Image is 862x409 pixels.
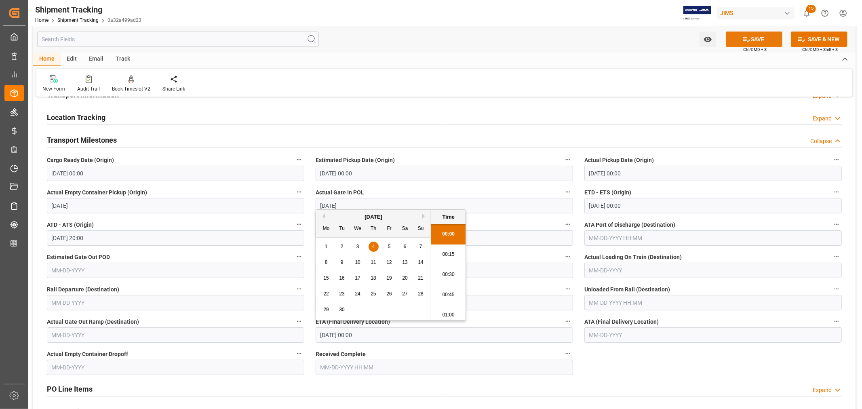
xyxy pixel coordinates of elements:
[47,166,304,181] input: MM-DD-YYYY HH:MM
[316,166,573,181] input: MM-DD-YYYY HH:MM
[831,251,842,262] button: Actual Loading On Train (Destination)
[112,85,150,93] div: Book Timeslot V2
[431,305,466,325] li: 01:00
[294,219,304,230] button: ATD - ATS (Origin)
[321,273,331,283] div: Choose Monday, September 15th, 2025
[47,156,114,164] span: Cargo Ready Date (Origin)
[337,257,347,268] div: Choose Tuesday, September 9th, 2025
[816,4,834,22] button: Help Center
[584,198,842,213] input: MM-DD-YYYY HH:MM
[802,46,838,53] span: Ctrl/CMD + Shift + S
[47,360,304,375] input: MM-DD-YYYY
[356,244,359,249] span: 3
[294,348,304,359] button: Actual Empty Container Dropoff
[162,85,185,93] div: Share Link
[584,327,842,343] input: MM-DD-YYYY
[388,244,391,249] span: 5
[402,259,407,265] span: 13
[61,53,83,66] div: Edit
[563,251,573,262] button: Actual Gate Out POD
[77,85,100,93] div: Audit Trail
[431,285,466,305] li: 00:45
[316,327,573,343] input: MM-DD-YYYY HH:MM
[35,4,141,16] div: Shipment Tracking
[371,291,376,297] span: 25
[337,273,347,283] div: Choose Tuesday, September 16th, 2025
[810,137,832,145] div: Collapse
[584,188,631,197] span: ETD - ETS (Origin)
[369,273,379,283] div: Choose Thursday, September 18th, 2025
[47,221,94,229] span: ATD - ATS (Origin)
[339,291,344,297] span: 23
[584,285,670,294] span: Unloaded From Rail (Destination)
[371,275,376,281] span: 18
[294,154,304,165] button: Cargo Ready Date (Origin)
[563,154,573,165] button: Estimated Pickup Date (Origin)
[316,213,431,221] div: [DATE]
[400,273,410,283] div: Choose Saturday, September 20th, 2025
[416,257,426,268] div: Choose Sunday, September 14th, 2025
[321,289,331,299] div: Choose Monday, September 22nd, 2025
[806,5,816,13] span: 15
[339,275,344,281] span: 16
[341,259,344,265] span: 9
[110,53,136,66] div: Track
[47,285,119,294] span: Rail Departure (Destination)
[584,221,675,229] span: ATA Port of Discharge (Destination)
[418,275,423,281] span: 21
[416,224,426,234] div: Su
[831,154,842,165] button: Actual Pickup Date (Origin)
[791,32,847,47] button: SAVE & NEW
[325,259,328,265] span: 8
[418,291,423,297] span: 28
[384,289,394,299] div: Choose Friday, September 26th, 2025
[726,32,782,47] button: SAVE
[369,289,379,299] div: Choose Thursday, September 25th, 2025
[431,245,466,265] li: 00:15
[294,251,304,262] button: Estimated Gate Out POD
[369,224,379,234] div: Th
[42,85,65,93] div: New Form
[57,17,99,23] a: Shipment Tracking
[563,316,573,327] button: ETA (Final Delivery Location)
[339,307,344,312] span: 30
[831,219,842,230] button: ATA Port of Discharge (Destination)
[584,156,654,164] span: Actual Pickup Date (Origin)
[321,257,331,268] div: Choose Monday, September 8th, 2025
[337,289,347,299] div: Choose Tuesday, September 23rd, 2025
[683,6,711,20] img: Exertis%20JAM%20-%20Email%20Logo.jpg_1722504956.jpg
[798,4,816,22] button: show 15 new notifications
[353,242,363,252] div: Choose Wednesday, September 3rd, 2025
[323,291,329,297] span: 22
[47,384,93,394] h2: PO Line Items
[433,213,464,221] div: Time
[325,244,328,249] span: 1
[355,275,360,281] span: 17
[318,239,429,318] div: month 2025-09
[37,32,319,47] input: Search Fields
[337,224,347,234] div: Tu
[369,242,379,252] div: Choose Thursday, September 4th, 2025
[402,275,407,281] span: 20
[47,135,117,145] h2: Transport Milestones
[700,32,716,47] button: open menu
[402,291,407,297] span: 27
[337,242,347,252] div: Choose Tuesday, September 2nd, 2025
[47,253,110,261] span: Estimated Gate Out POD
[372,244,375,249] span: 4
[384,273,394,283] div: Choose Friday, September 19th, 2025
[584,230,842,246] input: MM-DD-YYYY HH:MM
[353,257,363,268] div: Choose Wednesday, September 10th, 2025
[47,318,139,326] span: Actual Gate Out Ramp (Destination)
[294,187,304,197] button: Actual Empty Container Pickup (Origin)
[418,259,423,265] span: 14
[353,273,363,283] div: Choose Wednesday, September 17th, 2025
[321,224,331,234] div: Mo
[316,350,366,358] span: Received Complete
[294,284,304,294] button: Rail Departure (Destination)
[321,242,331,252] div: Choose Monday, September 1st, 2025
[563,348,573,359] button: Received Complete
[316,360,573,375] input: MM-DD-YYYY HH:MM
[316,198,573,213] input: MM-DD-YYYY
[431,265,466,285] li: 00:30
